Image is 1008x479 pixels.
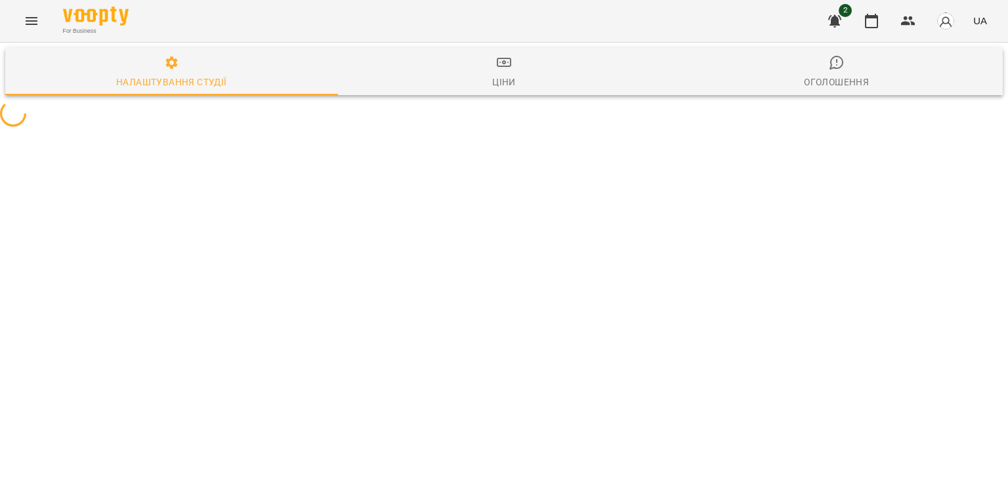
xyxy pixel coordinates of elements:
[839,4,852,17] span: 2
[492,74,516,90] div: Ціни
[116,74,226,90] div: Налаштування студії
[16,5,47,37] button: Menu
[804,74,869,90] div: Оголошення
[968,9,992,33] button: UA
[973,14,987,28] span: UA
[936,12,955,30] img: avatar_s.png
[63,27,129,35] span: For Business
[63,7,129,26] img: Voopty Logo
